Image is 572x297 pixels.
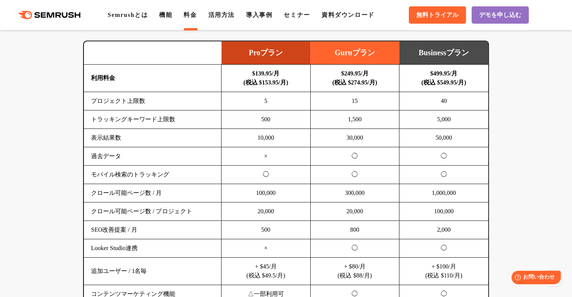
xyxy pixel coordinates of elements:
td: 300,000 [310,184,399,202]
a: 機能 [159,12,172,18]
td: 100,000 [222,184,311,202]
b: $249.95/月 (税込 $274.95/月) [332,70,377,86]
td: クロール可能ページ数 / プロジェクト [84,202,222,221]
td: + $80/月 (税込 $88/月) [310,258,399,285]
a: 料金 [184,12,197,18]
a: 資料ダウンロード [322,12,375,18]
a: セミナー [284,12,310,18]
td: ◯ [310,239,399,258]
td: + $100/月 (税込 $110/月) [399,258,489,285]
td: 100,000 [399,202,489,221]
td: 500 [222,110,311,129]
td: ◯ [399,239,489,258]
td: モバイル検索のトラッキング [84,166,222,184]
td: 5,000 [399,110,489,129]
td: ◯ [310,166,399,184]
td: 500 [222,221,311,239]
td: 10,000 [222,129,311,147]
td: + $45/月 (税込 $49.5/月) [222,258,311,285]
b: 利用料金 [91,75,115,81]
a: デモを申し込む [472,6,529,24]
td: Proプラン [222,41,311,65]
a: 活用方法 [208,12,235,18]
a: Semrushとは [108,12,148,18]
td: Looker Studio連携 [84,239,222,258]
td: SEO改善提案 / 月 [84,221,222,239]
td: 2,000 [399,221,489,239]
td: プロジェクト上限数 [84,92,222,110]
b: $139.95/月 (税込 $153.95/月) [243,70,288,86]
td: ◯ [222,166,311,184]
td: Businessプラン [399,41,489,65]
td: クロール可能ページ数 / 月 [84,184,222,202]
td: ◯ [310,147,399,166]
a: 無料トライアル [409,6,466,24]
span: デモを申し込む [479,11,521,19]
td: ◯ [399,166,489,184]
td: 1,500 [310,110,399,129]
td: 40 [399,92,489,110]
b: $499.95/月 (税込 $549.95/月) [421,70,466,86]
td: ◯ [399,147,489,166]
td: 表示結果数 [84,129,222,147]
span: 無料トライアル [416,11,458,19]
td: 過去データ [84,147,222,166]
td: 15 [310,92,399,110]
td: 30,000 [310,129,399,147]
td: 800 [310,221,399,239]
a: 導入事例 [246,12,272,18]
td: 5 [222,92,311,110]
td: × [222,239,311,258]
td: 1,000,000 [399,184,489,202]
td: 20,000 [310,202,399,221]
td: トラッキングキーワード上限数 [84,110,222,129]
td: 50,000 [399,129,489,147]
td: 20,000 [222,202,311,221]
td: × [222,147,311,166]
td: 追加ユーザー / 1名毎 [84,258,222,285]
iframe: Help widget launcher [505,268,564,289]
td: Guruプラン [310,41,399,65]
